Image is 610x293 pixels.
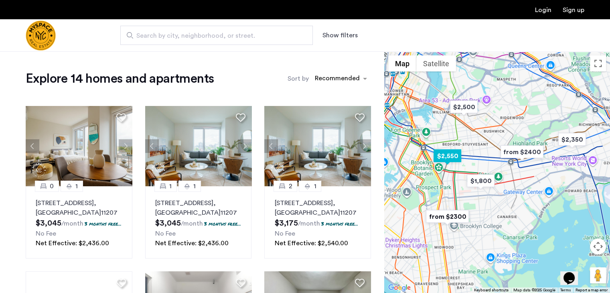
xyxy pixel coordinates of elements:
[26,139,39,153] button: Previous apartment
[50,181,54,191] span: 0
[145,139,159,153] button: Previous apartment
[560,287,571,293] a: Terms (opens in new tab)
[36,240,109,246] span: Net Effective: $2,436.00
[204,220,241,227] p: 3 months free...
[193,181,196,191] span: 1
[430,147,464,165] div: $2,550
[590,238,606,254] button: Map camera controls
[155,230,176,237] span: No Fee
[576,287,608,293] a: Report a map error
[155,240,229,246] span: Net Effective: $2,436.00
[560,261,586,285] iframe: chat widget
[314,73,360,85] div: Recommended
[416,55,456,71] button: Show satellite imagery
[274,198,361,218] p: [STREET_ADDRESS] 11207
[288,74,309,83] label: Sort by
[298,220,320,227] sub: /month
[314,181,316,191] span: 1
[274,219,298,227] span: $3,175
[85,220,122,227] p: 3 months free...
[119,139,132,153] button: Next apartment
[26,71,214,87] h1: Explore 14 homes and apartments
[36,198,122,218] p: [STREET_ADDRESS] 11207
[555,130,589,149] div: $2,350
[288,181,292,191] span: 2
[322,31,358,40] button: Show or hide filters
[26,20,56,51] a: Cazamio Logo
[136,31,290,41] span: Search by city, neighborhood, or street.
[75,181,78,191] span: 1
[464,172,498,190] div: $1,800
[311,71,371,86] ng-select: sort-apartment
[423,208,472,226] div: from $2300
[590,267,606,283] button: Drag Pegman onto the map to open Street View
[497,143,547,161] div: from $2400
[264,186,371,258] a: 21[STREET_ADDRESS], [GEOGRAPHIC_DATA]112073 months free...No FeeNet Effective: $2,540.00
[563,7,584,13] a: Registration
[274,230,295,237] span: No Fee
[26,106,132,186] img: 1997_638519001096654587.png
[447,98,481,116] div: $2,500
[155,219,181,227] span: $3,045
[26,186,132,258] a: 01[STREET_ADDRESS], [GEOGRAPHIC_DATA]112073 months free...No FeeNet Effective: $2,436.00
[388,55,416,71] button: Show street map
[513,288,555,292] span: Map data ©2025 Google
[274,240,348,246] span: Net Effective: $2,540.00
[145,186,252,258] a: 11[STREET_ADDRESS], [GEOGRAPHIC_DATA]112073 months free...No FeeNet Effective: $2,436.00
[535,7,551,13] a: Login
[61,220,83,227] sub: /month
[145,106,252,186] img: 1997_638519002746102278.png
[181,220,203,227] sub: /month
[26,20,56,51] img: logo
[321,220,358,227] p: 3 months free...
[36,230,56,237] span: No Fee
[169,181,172,191] span: 1
[36,219,61,227] span: $3,045
[590,55,606,71] button: Toggle fullscreen view
[155,198,242,218] p: [STREET_ADDRESS] 11207
[264,139,278,153] button: Previous apartment
[386,283,413,293] a: Open this area in Google Maps (opens a new window)
[386,283,413,293] img: Google
[238,139,251,153] button: Next apartment
[120,26,313,45] input: Apartment Search
[264,106,371,186] img: 1997_638519002746102278.png
[357,139,371,153] button: Next apartment
[474,287,509,293] button: Keyboard shortcuts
